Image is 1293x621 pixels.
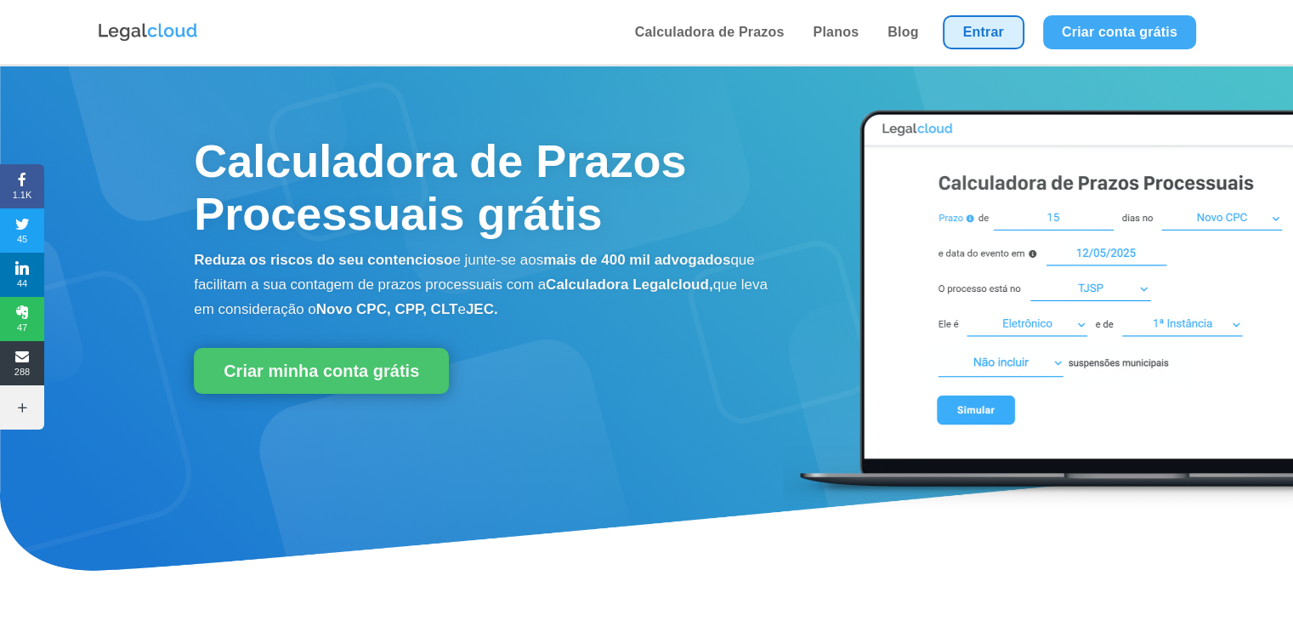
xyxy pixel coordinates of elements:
[783,92,1293,510] img: Calculadora de Prazos Processuais Legalcloud
[466,301,498,317] b: JEC.
[194,252,452,268] b: Reduza os riscos do seu contencioso
[1043,15,1196,49] a: Criar conta grátis
[194,348,449,394] a: Criar minha conta grátis
[194,248,775,322] p: e junte-se aos que facilitam a sua contagem de prazos processuais com a que leva em consideração o e
[97,21,199,43] img: Logo da Legalcloud
[194,135,686,239] span: Calculadora de Prazos Processuais grátis
[783,498,1293,512] a: Calculadora de Prazos Processuais Legalcloud
[546,276,713,293] b: Calculadora Legalcloud,
[316,301,458,317] b: Novo CPC, CPP, CLT
[943,15,1024,49] a: Entrar
[543,252,730,268] b: mais de 400 mil advogados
